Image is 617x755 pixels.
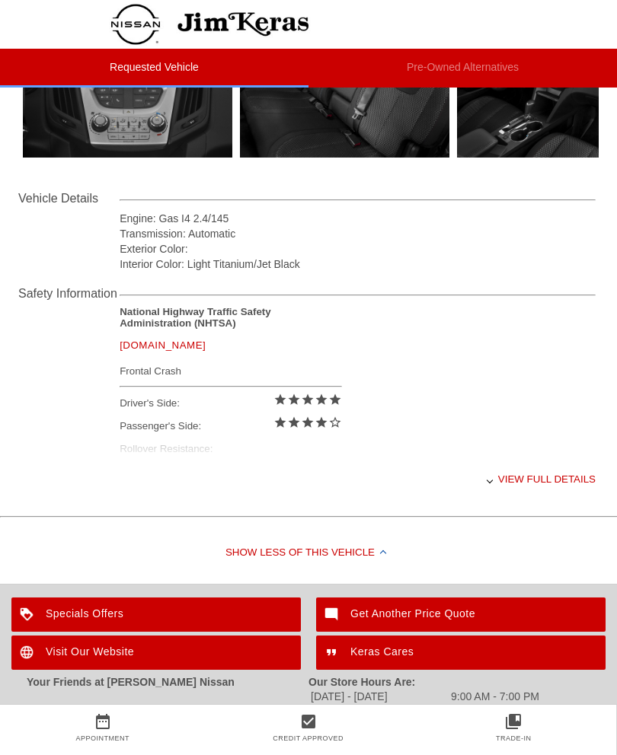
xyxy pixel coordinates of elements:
[39,703,135,715] span: [PHONE_NUMBER]
[273,416,287,429] i: star
[316,636,606,670] a: Keras Cares
[316,597,606,632] a: Get Another Price Quote
[315,393,328,406] i: star
[27,676,235,688] strong: Your Friends at [PERSON_NAME] Nissan
[308,49,617,88] li: Pre-Owned Alternatives
[301,416,315,429] i: star
[11,636,301,670] a: Visit Our Website
[11,597,301,632] a: Specials Offers
[18,285,120,303] div: Safety Information
[273,393,287,406] i: star
[120,415,341,438] div: Passenger's Side:
[18,190,120,208] div: Vehicle Details
[450,690,540,703] td: 9:00 AM - 7:00 PM
[120,211,596,226] div: Engine: Gas I4 2.4/145
[316,597,350,632] img: ic_mode_comment_white_24dp_2x.png
[120,362,341,381] div: Frontal Crash
[11,703,308,715] div: Work:
[315,416,328,429] i: star
[11,636,46,670] img: ic_language_white_24dp_2x.png
[11,597,46,632] img: ic_loyalty_white_24dp_2x.png
[287,393,301,406] i: star
[328,393,342,406] i: star
[411,712,616,731] a: collections_bookmark
[328,416,342,429] i: star_border
[301,393,315,406] i: star
[120,256,596,272] div: Interior Color: Light Titanium/Jet Black
[120,241,596,256] div: Exterior Color:
[120,460,596,498] div: View full details
[206,712,411,731] a: check_box
[496,734,532,742] a: Trade-In
[76,734,130,742] a: Appointment
[310,690,449,703] td: [DATE] - [DATE]
[120,226,596,241] div: Transmission: Automatic
[287,416,301,429] i: star
[120,306,271,329] strong: National Highway Traffic Safety Administration (NHTSA)
[316,636,350,670] img: ic_format_quote_white_24dp_2x.png
[120,392,341,415] div: Driver's Side:
[308,676,415,688] strong: Our Store Hours Are:
[120,339,206,351] a: [DOMAIN_NAME]
[273,734,344,742] a: Credit Approved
